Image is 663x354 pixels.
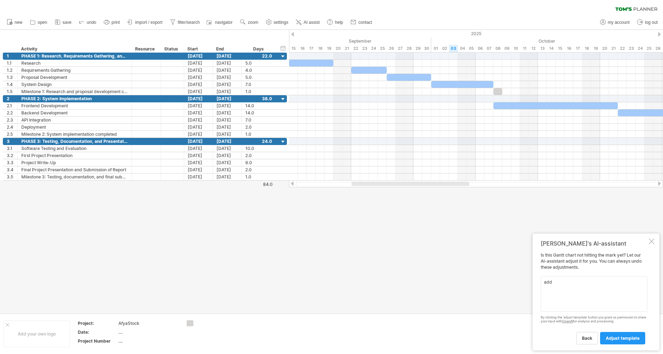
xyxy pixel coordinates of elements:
div: Friday, 26 September 2025 [387,45,396,52]
div: Friday, 3 October 2025 [449,45,458,52]
div: Tuesday, 16 September 2025 [298,45,307,52]
span: AI assist [304,20,320,25]
div: Friday, 17 October 2025 [573,45,582,52]
div: Monday, 22 September 2025 [351,45,360,52]
span: print [112,20,120,25]
div: [DATE] [213,117,242,123]
div: Wednesday, 1 October 2025 [431,45,440,52]
div: Backend Development [21,109,128,116]
div: Thursday, 2 October 2025 [440,45,449,52]
div: 1.1 [7,60,17,66]
div: [DATE] [184,109,213,116]
div: .... [118,338,178,344]
div: Status [164,45,180,53]
div: [DATE] [184,166,213,173]
div: [DATE] [184,102,213,109]
div: [DATE] [213,131,242,138]
a: new [5,18,25,27]
div: Saturday, 20 September 2025 [333,45,342,52]
div: 7.0 [245,81,272,88]
a: import / export [125,18,165,27]
div: Tuesday, 23 September 2025 [360,45,369,52]
div: [DATE] [213,74,242,81]
div: 1.0 [245,88,272,95]
div: Sunday, 26 October 2025 [653,45,662,52]
div: [DATE] [213,124,242,130]
div: [DATE] [184,138,213,145]
div: [DATE] [184,53,213,59]
span: back [582,336,592,341]
div: [DATE] [213,81,242,88]
div: Saturday, 18 October 2025 [582,45,591,52]
div: [DATE] [213,53,242,59]
div: 84.0 [242,182,273,187]
span: import / export [135,20,162,25]
div: Saturday, 11 October 2025 [520,45,529,52]
div: [DATE] [213,60,242,66]
div: [DATE] [213,102,242,109]
div: 1.2 [7,67,17,74]
div: Tuesday, 21 October 2025 [609,45,618,52]
div: Friday, 19 September 2025 [325,45,333,52]
div: [DATE] [184,159,213,166]
div: Tuesday, 7 October 2025 [485,45,493,52]
a: navigator [205,18,235,27]
div: [DATE] [213,173,242,180]
div: API Integration [21,117,128,123]
div: Sunday, 21 September 2025 [342,45,351,52]
span: help [335,20,343,25]
div: PHASE 2: System Implementation [21,95,128,102]
div: Thursday, 23 October 2025 [627,45,636,52]
div: 2.0 [245,124,272,130]
div: [DATE] [213,166,242,173]
div: [DATE] [213,95,242,102]
div: 3.3 [7,159,17,166]
span: settings [274,20,288,25]
div: [DATE] [184,173,213,180]
div: [DATE] [184,60,213,66]
div: By clicking the 'adjust template' button you grant us permission to share your input with for ana... [541,316,647,323]
div: [DATE] [184,117,213,123]
div: [DATE] [184,74,213,81]
div: Monday, 15 September 2025 [289,45,298,52]
div: Proposal Development [21,74,128,81]
div: Sunday, 12 October 2025 [529,45,538,52]
div: Is this Gantt chart not hitting the mark yet? Let our AI-assistant adjust it for you. You can alw... [541,252,647,344]
a: contact [349,18,374,27]
div: 2.3 [7,117,17,123]
div: Saturday, 27 September 2025 [396,45,405,52]
div: Frontend Development [21,102,128,109]
div: 2.5 [7,131,17,138]
div: 2.0 [245,152,272,159]
div: [DATE] [184,152,213,159]
div: Thursday, 25 September 2025 [378,45,387,52]
div: [DATE] [213,138,242,145]
div: Thursday, 18 September 2025 [316,45,325,52]
div: [DATE] [213,67,242,74]
div: System Design [21,81,128,88]
div: Milestone 3: Testing, documentation, and final submission completed [21,173,128,180]
div: 2 [7,95,17,102]
div: Software Testing and Evaluation [21,145,128,152]
a: print [102,18,122,27]
div: 3.4 [7,166,17,173]
div: Final Project Presentation and Submission of Report [21,166,128,173]
div: Project: [78,320,117,326]
div: [DATE] [213,88,242,95]
div: Tuesday, 30 September 2025 [422,45,431,52]
div: Monday, 6 October 2025 [476,45,485,52]
div: Sunday, 28 September 2025 [405,45,413,52]
div: 1.5 [7,88,17,95]
div: 10.0 [245,145,272,152]
a: filter/search [168,18,202,27]
a: save [53,18,74,27]
a: undo [77,18,98,27]
div: 3.5 [7,173,17,180]
div: 1.3 [7,74,17,81]
div: 3.1 [7,145,17,152]
div: 9.0 [245,159,272,166]
a: adjust template [600,332,645,344]
span: contact [358,20,372,25]
span: filter/search [178,20,200,25]
a: log out [635,18,660,27]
